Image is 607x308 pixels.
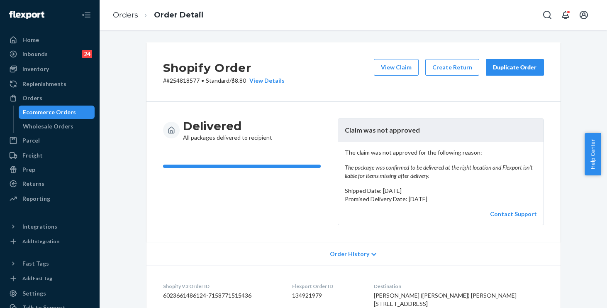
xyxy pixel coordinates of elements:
[23,108,76,116] div: Ecommerce Orders
[19,106,95,119] a: Ecommerce Orders
[22,151,43,160] div: Freight
[330,250,369,258] span: Order History
[22,180,44,188] div: Returns
[5,163,95,176] a: Prep
[22,50,48,58] div: Inbounds
[78,7,95,23] button: Close Navigation
[5,274,95,283] a: Add Fast Tag
[493,63,537,71] div: Duplicate Order
[374,283,544,290] dt: Destination
[22,94,42,102] div: Orders
[5,91,95,105] a: Orders
[22,195,50,203] div: Reporting
[22,136,40,145] div: Parcel
[19,120,95,133] a: Wholesale Orders
[22,80,66,88] div: Replenishments
[575,7,592,23] button: Open account menu
[23,122,73,131] div: Wholesale Orders
[425,59,479,76] button: Create Return
[163,283,279,290] dt: Shopify V3 Order ID
[490,210,537,217] a: Contact Support
[9,11,44,19] img: Flexport logo
[163,59,285,76] h2: Shopify Order
[585,133,601,175] button: Help Center
[557,7,574,23] button: Open notifications
[183,118,272,142] div: All packages delivered to recipient
[22,275,52,282] div: Add Fast Tag
[345,195,537,203] p: Promised Delivery Date: [DATE]
[5,62,95,76] a: Inventory
[5,287,95,300] a: Settings
[5,33,95,47] a: Home
[246,76,285,85] button: View Details
[5,134,95,147] a: Parcel
[292,283,361,290] dt: Flexport Order ID
[183,118,272,133] h3: Delivered
[206,77,229,84] span: Standard
[163,76,285,85] p: # #254818577 / $8.80
[338,119,544,142] header: Claim was not approved
[345,148,537,180] p: The claim was not approved for the following reason:
[345,187,537,195] p: Shipped Date: [DATE]
[5,237,95,246] a: Add Integration
[5,47,95,61] a: Inbounds24
[106,3,210,27] ol: breadcrumbs
[201,77,204,84] span: •
[374,59,419,76] button: View Claim
[345,163,537,180] em: The package was confirmed to be delivered at the right location and Flexport isn't liable for ite...
[486,59,544,76] button: Duplicate Order
[82,50,92,58] div: 24
[22,259,49,268] div: Fast Tags
[374,292,517,307] span: [PERSON_NAME] ([PERSON_NAME]) [PERSON_NAME] [STREET_ADDRESS]
[22,238,59,245] div: Add Integration
[113,10,138,20] a: Orders
[22,165,35,174] div: Prep
[5,177,95,190] a: Returns
[5,149,95,162] a: Freight
[22,65,49,73] div: Inventory
[22,36,39,44] div: Home
[5,220,95,233] button: Integrations
[5,192,95,205] a: Reporting
[292,291,361,300] dd: 134921979
[539,7,556,23] button: Open Search Box
[553,283,599,304] iframe: Opens a widget where you can chat to one of our agents
[22,222,57,231] div: Integrations
[5,257,95,270] button: Fast Tags
[22,289,46,298] div: Settings
[154,10,203,20] a: Order Detail
[5,77,95,91] a: Replenishments
[163,291,279,300] dd: 6023661486124-7158771515436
